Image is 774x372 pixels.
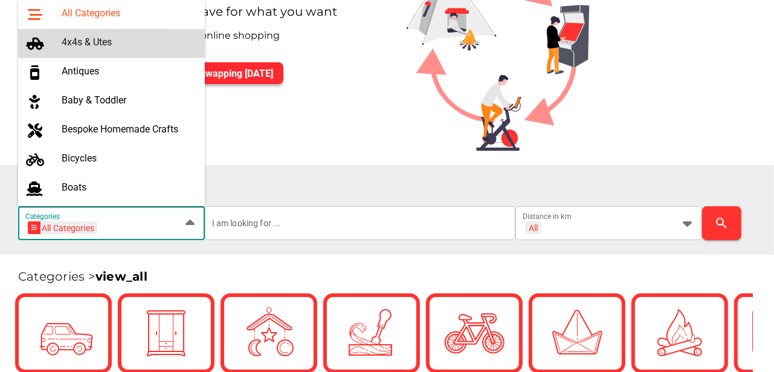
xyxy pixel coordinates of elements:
div: Swapping is the new online shopping [88,28,387,53]
div: All Categories [62,7,195,19]
div: Antiques [62,65,195,77]
div: 4x4s & Utes [62,36,195,48]
div: All [529,223,538,233]
div: Swap what you have for what you want [88,4,387,28]
div: All Categories [31,221,94,234]
h1: Find a Swap [18,180,764,197]
div: Baby & Toddler [62,94,195,106]
input: I am looking for ... [212,206,509,240]
i: search [715,216,729,230]
div: Bespoke Homemade Crafts [62,123,195,135]
div: Bicycles [62,152,195,164]
a: view_all [95,269,147,284]
span: Categories > [18,269,147,284]
div: Boats [62,181,195,193]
